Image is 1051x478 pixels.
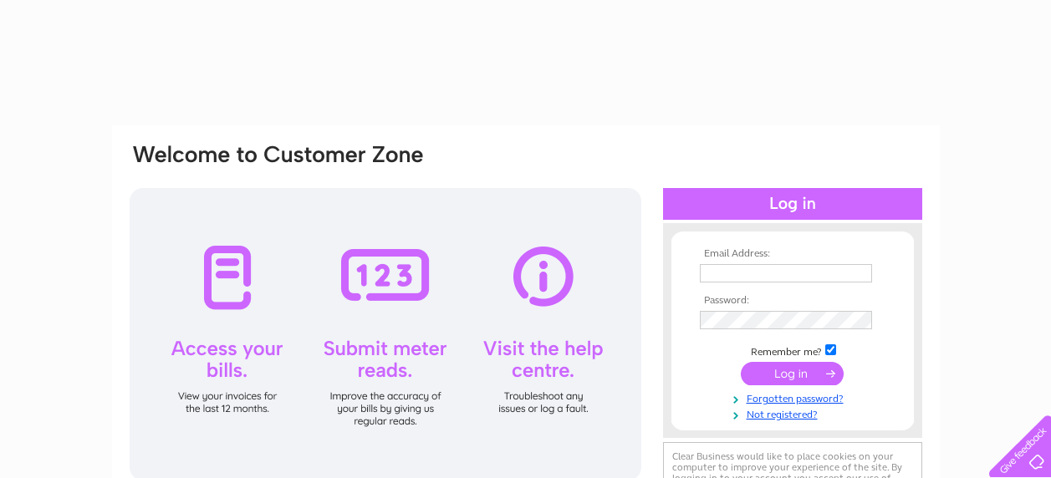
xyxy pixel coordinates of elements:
td: Remember me? [696,342,890,358]
th: Email Address: [696,248,890,260]
a: Not registered? [700,405,890,421]
input: Submit [741,362,844,385]
th: Password: [696,295,890,307]
a: Forgotten password? [700,389,890,405]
